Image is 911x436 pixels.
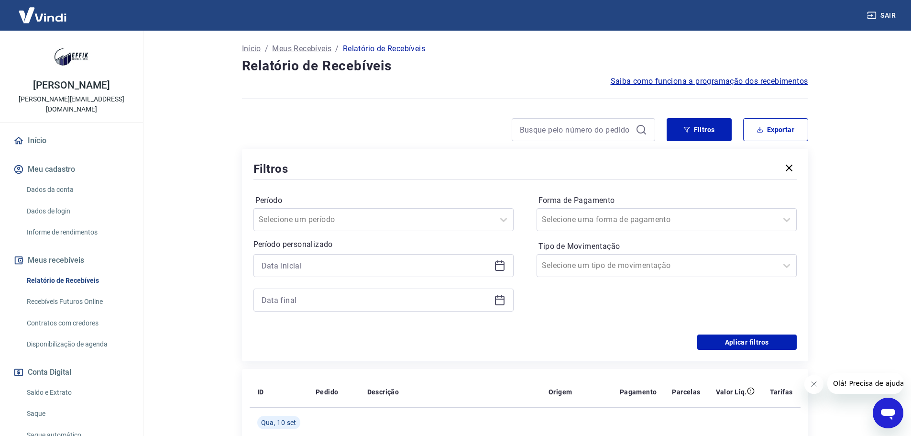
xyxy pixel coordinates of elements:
[272,43,331,55] a: Meus Recebíveis
[253,239,514,250] p: Período personalizado
[549,387,572,397] p: Origem
[253,161,289,177] h5: Filtros
[367,387,399,397] p: Descrição
[316,387,338,397] p: Pedido
[242,43,261,55] a: Início
[520,123,632,137] input: Busque pelo número do pedido
[23,292,132,312] a: Recebíveis Futuros Online
[873,398,903,428] iframe: Botão para abrir a janela de mensagens
[23,201,132,221] a: Dados de login
[865,7,900,24] button: Sair
[343,43,425,55] p: Relatório de Recebíveis
[255,195,512,206] label: Período
[770,387,793,397] p: Tarifas
[23,383,132,402] a: Saldo e Extrato
[23,335,132,354] a: Disponibilização de agenda
[23,313,132,333] a: Contratos com credores
[23,404,132,424] a: Saque
[33,80,110,90] p: [PERSON_NAME]
[8,94,135,114] p: [PERSON_NAME][EMAIL_ADDRESS][DOMAIN_NAME]
[261,418,296,427] span: Qua, 10 set
[672,387,700,397] p: Parcelas
[6,7,80,14] span: Olá! Precisa de ajuda?
[538,195,795,206] label: Forma de Pagamento
[667,118,732,141] button: Filtros
[11,130,132,151] a: Início
[23,180,132,200] a: Dados da conta
[335,43,339,55] p: /
[23,271,132,291] a: Relatório de Recebíveis
[538,241,795,252] label: Tipo de Movimentação
[611,76,808,87] a: Saiba como funciona a programação dos recebimentos
[11,362,132,383] button: Conta Digital
[620,387,657,397] p: Pagamento
[262,258,490,273] input: Data inicial
[743,118,808,141] button: Exportar
[53,38,91,77] img: 25489869-d7d1-4209-91d1-72ab6d31093b.jpeg
[242,56,808,76] h4: Relatório de Recebíveis
[11,159,132,180] button: Meu cadastro
[697,335,797,350] button: Aplicar filtros
[716,387,747,397] p: Valor Líq.
[11,250,132,271] button: Meus recebíveis
[23,223,132,242] a: Informe de rendimentos
[11,0,74,30] img: Vindi
[804,375,823,394] iframe: Fechar mensagem
[827,373,903,394] iframe: Mensagem da empresa
[257,387,264,397] p: ID
[262,293,490,307] input: Data final
[265,43,268,55] p: /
